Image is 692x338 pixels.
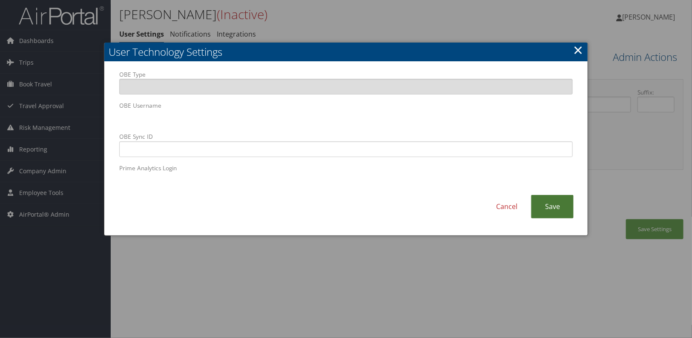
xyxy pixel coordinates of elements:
a: Cancel [482,195,531,218]
a: Close [573,41,583,58]
label: OBE Type [119,70,573,95]
label: OBE Username [119,101,573,126]
input: OBE Sync ID [119,141,573,157]
label: OBE Sync ID [119,132,573,157]
h2: User Technology Settings [104,43,588,61]
input: OBE Type [119,79,573,95]
a: Save [531,195,574,218]
label: Prime Analytics Login [119,164,573,188]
